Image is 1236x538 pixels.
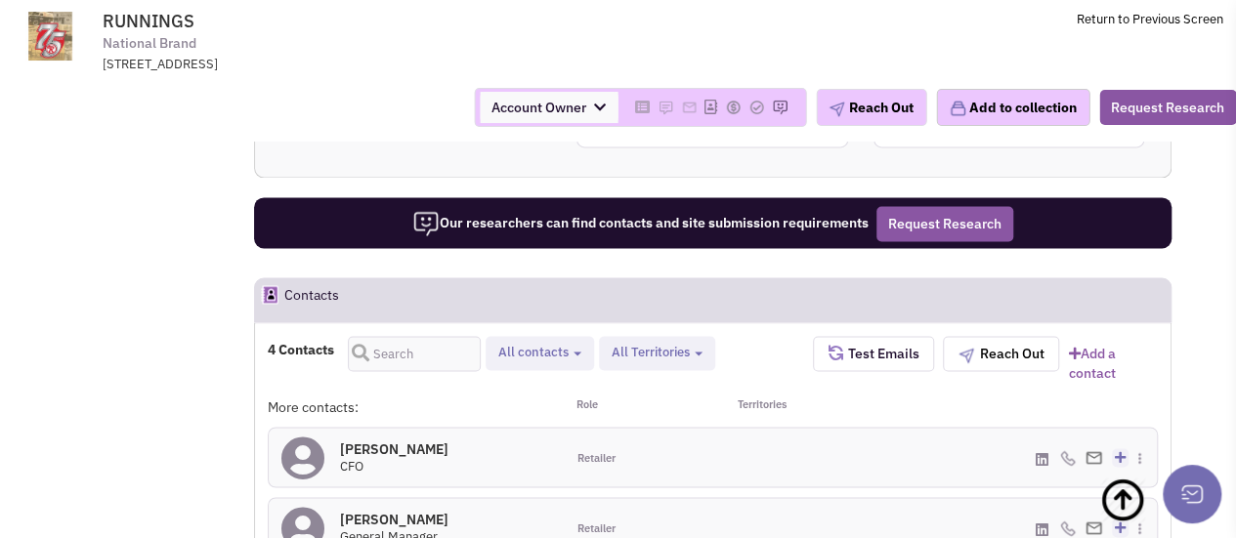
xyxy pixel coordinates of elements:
[412,210,440,237] img: icon-researcher-20.png
[1086,521,1102,534] img: Email%20Icon.png
[1069,344,1158,383] a: Add a contact
[1060,450,1076,466] img: icon-phone.png
[813,336,934,371] button: Test Emails
[103,56,613,74] div: [STREET_ADDRESS]
[658,100,673,115] img: Please add to your accounts
[103,10,194,32] span: RUNNINGS
[949,100,966,117] img: icon-collection-lavender.png
[876,206,1013,241] button: Request Research
[340,457,363,474] span: CFO
[492,343,587,363] button: All contacts
[725,100,741,115] img: Please add to your accounts
[612,344,690,360] span: All Territories
[268,341,334,358] h4: 4 Contacts
[936,89,1089,126] button: Add to collection
[606,343,708,363] button: All Territories
[268,397,565,417] div: More contacts:
[1060,520,1076,536] img: icon-phone.png
[748,100,764,115] img: Please add to your accounts
[576,450,615,466] span: Retailer
[564,397,712,417] div: Role
[498,344,569,360] span: All contacts
[412,214,869,231] span: Our researchers can find contacts and site submission requirements
[103,33,196,54] span: National Brand
[284,278,339,321] h2: Contacts
[1099,90,1236,125] button: Request Research
[959,348,974,363] img: plane.png
[340,439,448,457] h4: [PERSON_NAME]
[480,92,618,123] span: Account Owner
[681,100,697,115] img: Please add to your accounts
[1086,451,1102,464] img: Email%20Icon.png
[576,520,615,536] span: Retailer
[843,345,918,362] span: Test Emails
[829,102,844,117] img: plane.png
[348,336,481,371] input: Search
[943,336,1059,371] button: Reach Out
[1077,11,1223,27] a: Return to Previous Screen
[340,510,448,527] h4: [PERSON_NAME]
[712,397,861,417] div: Territories
[816,89,926,126] button: Reach Out
[772,100,788,115] img: Please add to your accounts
